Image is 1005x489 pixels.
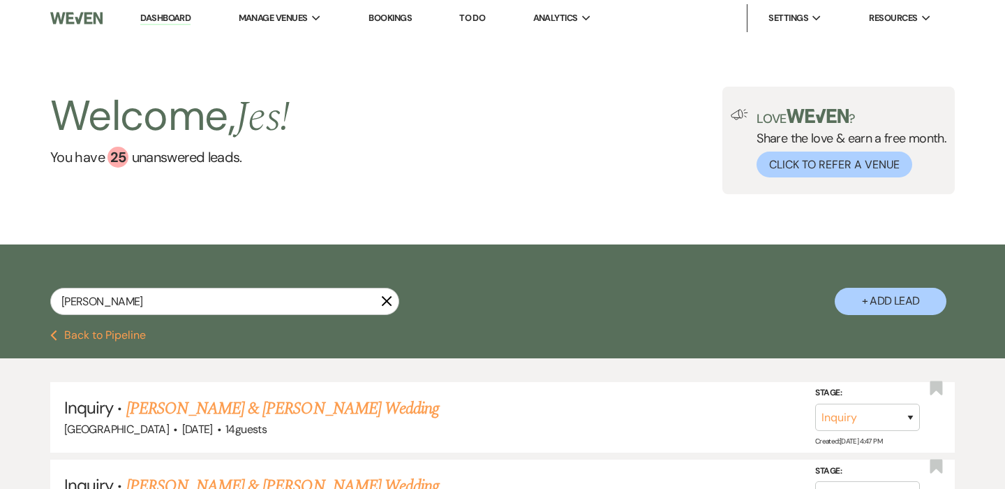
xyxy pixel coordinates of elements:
div: 25 [107,147,128,168]
button: Click to Refer a Venue [757,152,912,177]
div: Share the love & earn a free month. [748,109,946,177]
label: Stage: [815,386,920,401]
span: 14 guests [225,422,267,437]
span: Settings [768,11,808,25]
a: Bookings [368,12,412,24]
span: Created: [DATE] 4:47 PM [815,437,882,446]
a: You have 25 unanswered leads. [50,147,290,168]
img: loud-speaker-illustration.svg [731,109,748,120]
h2: Welcome, [50,87,290,147]
a: [PERSON_NAME] & [PERSON_NAME] Wedding [126,396,439,421]
button: + Add Lead [835,288,946,315]
a: To Do [459,12,485,24]
img: Weven Logo [50,3,103,33]
span: Inquiry [64,397,113,418]
input: Search by name, event date, email address or phone number [50,288,399,315]
p: Love ? [757,109,946,125]
span: [DATE] [182,422,213,437]
span: Resources [869,11,917,25]
label: Stage: [815,464,920,479]
img: weven-logo-green.svg [787,109,849,123]
span: Analytics [533,11,578,25]
span: Jes ! [235,85,290,149]
span: [GEOGRAPHIC_DATA] [64,422,169,437]
button: Back to Pipeline [50,330,146,341]
span: Manage Venues [239,11,308,25]
a: Dashboard [140,12,191,25]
